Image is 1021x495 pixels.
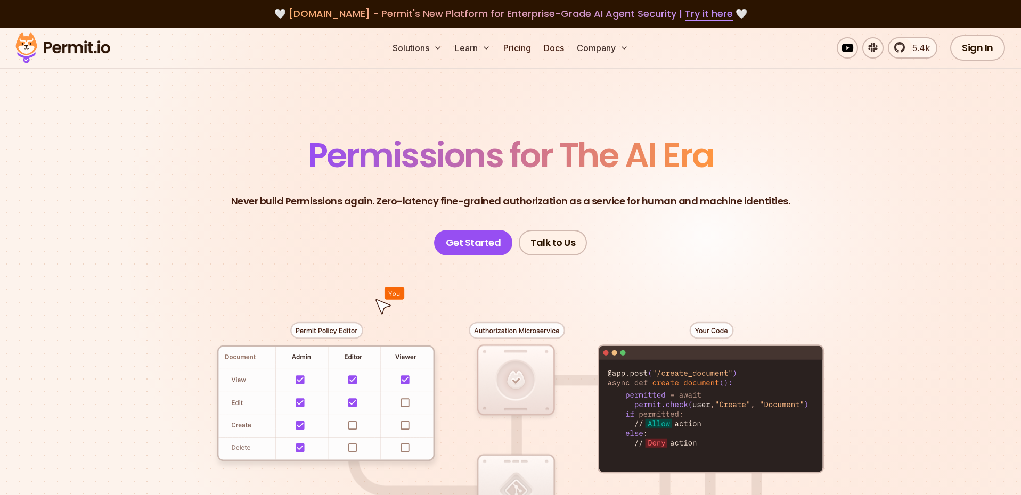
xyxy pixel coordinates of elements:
a: Get Started [434,230,513,255]
span: 5.4k [906,42,930,54]
a: Docs [540,37,568,59]
span: Permissions for The AI Era [308,131,714,179]
span: [DOMAIN_NAME] - Permit's New Platform for Enterprise-Grade AI Agent Security | [289,7,733,20]
p: Never build Permissions again. Zero-latency fine-grained authorization as a service for human and... [231,194,790,209]
button: Company [573,37,633,59]
a: Pricing [499,37,535,59]
a: Talk to Us [519,230,587,255]
div: 🤍 🤍 [26,6,995,21]
button: Learn [451,37,495,59]
button: Solutions [388,37,446,59]
img: Permit logo [11,30,115,66]
a: Try it here [685,7,733,21]
a: 5.4k [888,37,937,59]
a: Sign In [950,35,1005,61]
